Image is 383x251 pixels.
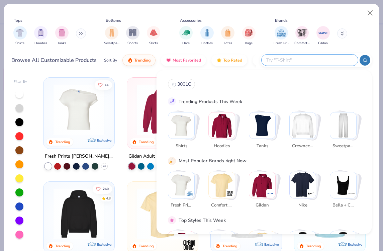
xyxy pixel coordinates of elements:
div: Brands [275,17,288,23]
span: Comfort Colors [211,202,232,209]
span: Bags [245,41,253,46]
button: filter button [147,26,160,46]
input: Try "T-Shirt" [266,56,353,64]
img: Hats Image [182,29,190,36]
img: Bottles Image [203,29,211,36]
img: 94a2aa95-cd2b-4983-969b-ecd512716e9a [217,188,275,239]
button: filter button [34,26,47,46]
span: Tanks [251,143,273,149]
button: Top Rated [211,55,247,66]
span: Most Favorited [173,58,201,63]
button: Close [364,7,377,19]
img: pink_star.gif [169,217,175,223]
div: Bottoms [106,17,121,23]
button: filter button [221,26,234,46]
button: filter button [316,26,330,46]
div: Fresh Prints [PERSON_NAME] Off the Shoulder Top [45,152,113,161]
img: Hoodies [209,112,235,139]
span: Nike [292,202,313,209]
span: Shorts [127,41,138,46]
span: Exclusive [97,242,111,247]
span: Top Rated [223,58,242,63]
img: Comfort Colors Image [297,28,307,38]
button: Trending [122,55,156,66]
img: Hoodies Image [37,29,44,36]
span: Tanks [58,41,66,46]
div: filter for Totes [221,26,234,46]
div: filter for Bags [242,26,256,46]
span: Hoodies [211,143,232,149]
button: filter button [104,26,119,46]
img: Gildan Image [318,28,328,38]
button: filter button [200,26,214,46]
img: Gildan [249,172,275,198]
img: Fresh Prints [168,172,194,198]
button: Stack Card Button Sweatpants [330,112,361,152]
button: filter button [55,26,69,46]
button: Stack Card Button Bella + Canvas [330,171,361,211]
img: Nike [308,190,314,196]
button: filter button [126,26,139,46]
div: filter for Comfort Colors [294,26,310,46]
img: Totes Image [224,29,231,36]
span: Hoodies [34,41,47,46]
button: filter button [179,26,193,46]
div: filter for Fresh Prints [274,26,289,46]
span: 3001C [177,81,191,87]
div: Top Styles This Week [179,217,226,224]
span: Sweatpants [104,41,119,46]
img: a25d9891-da96-49f3-a35e-76288174bf3a [301,188,359,239]
div: Trending Products This Week [179,98,242,105]
img: Sweatpants [330,112,356,139]
img: 91acfc32-fd48-4d6b-bdad-a4c1a30ac3fc [50,188,108,239]
img: Comfort Colors [227,190,233,196]
img: Nike [290,172,316,198]
button: 3001C0 [168,79,195,89]
img: Shorts Image [129,29,136,36]
img: a1c94bf0-cbc2-4c5c-96ec-cab3b8502a7f [50,84,108,135]
button: Stack Card Button Crewnecks [289,112,320,152]
span: Totes [224,41,232,46]
img: Bella + Canvas [330,172,356,198]
button: Stack Card Button Gildan [249,171,280,211]
img: Crewnecks [290,112,316,139]
button: filter button [274,26,289,46]
div: Filter By [14,79,27,84]
span: Bottles [201,41,213,46]
span: Trending [134,58,151,63]
img: 029b8af0-80e6-406f-9fdc-fdf898547912 [134,188,191,239]
div: filter for Hats [179,26,193,46]
button: Stack Card Button Fresh Prints [168,171,199,211]
div: filter for Gildan [316,26,330,46]
button: Like [95,80,112,89]
span: Exclusive [97,138,111,143]
img: Fresh Prints [186,190,193,196]
img: Comfort Colors [209,172,235,198]
button: Most Favorited [161,55,206,66]
div: filter for Shirts [13,26,27,46]
img: Shirts Image [16,29,24,36]
span: Hats [182,41,190,46]
img: TopRated.gif [216,58,222,63]
div: Tops [14,17,22,23]
button: Like [93,184,112,193]
div: Accessories [180,17,202,23]
span: Exclusive [264,242,279,247]
img: most_fav.gif [166,58,171,63]
div: filter for Shorts [126,26,139,46]
img: Bags Image [245,29,252,36]
div: filter for Sweatpants [104,26,119,46]
img: Tanks Image [58,29,66,36]
div: 4.8 [106,196,111,201]
div: filter for Bottles [200,26,214,46]
img: Skirts Image [150,29,158,36]
span: 260 [103,187,109,190]
div: filter for Tanks [55,26,69,46]
span: Gildan [251,202,273,209]
button: Stack Card Button Shirts [168,112,199,152]
img: trending.gif [127,58,133,63]
span: Fresh Prints [170,202,192,209]
button: filter button [294,26,310,46]
span: Comfort Colors [294,41,310,46]
span: Exclusive [348,242,362,247]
